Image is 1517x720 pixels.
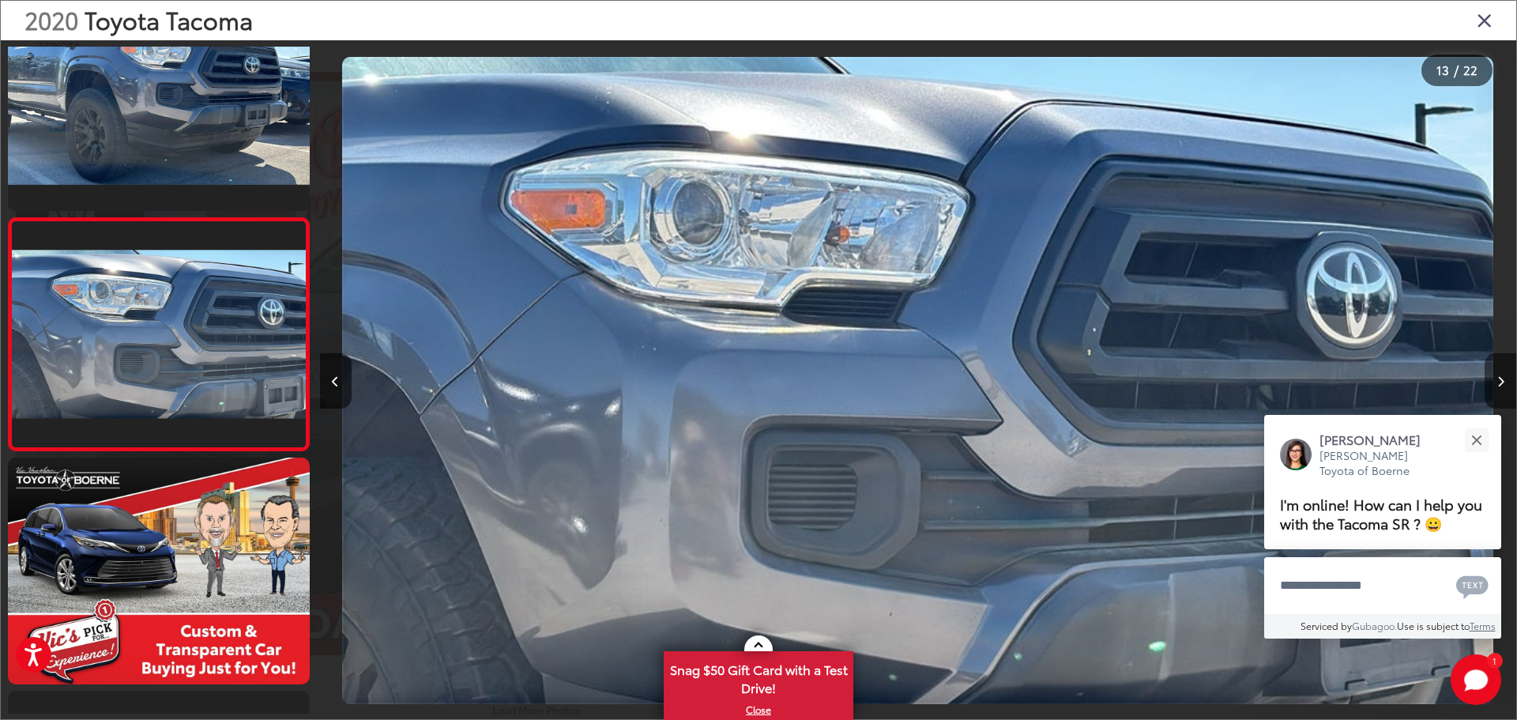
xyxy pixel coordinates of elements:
button: Next image [1485,353,1516,409]
img: 2020 Toyota Tacoma SR [5,456,312,687]
span: Toyota Tacoma [85,2,253,36]
span: 1 [1493,657,1496,664]
a: Gubagoo. [1352,619,1397,632]
a: Terms [1470,619,1496,632]
svg: Start Chat [1451,654,1501,705]
i: Close gallery [1477,9,1493,30]
span: Snag $50 Gift Card with a Test Drive! [665,653,852,701]
span: Use is subject to [1397,619,1470,632]
img: 2020 Toyota Tacoma SR [342,57,1494,705]
button: Toggle Chat Window [1451,654,1501,705]
button: Chat with SMS [1451,567,1493,603]
span: 22 [1463,61,1477,78]
span: I'm online! How can I help you with the Tacoma SR ? 😀 [1280,493,1482,533]
svg: Text [1456,574,1489,599]
span: / [1452,65,1460,76]
img: 2020 Toyota Tacoma SR [9,251,308,419]
textarea: Type your message [1264,557,1501,614]
div: Close[PERSON_NAME][PERSON_NAME] Toyota of BoerneI'm online! How can I help you with the Tacoma SR... [1264,415,1501,639]
button: Previous image [320,353,352,409]
div: 2020 Toyota Tacoma SR 12 [319,57,1515,705]
p: [PERSON_NAME] Toyota of Boerne [1319,448,1436,479]
span: Serviced by [1301,619,1352,632]
span: 2020 [24,2,78,36]
p: [PERSON_NAME] [1319,431,1436,448]
button: Close [1459,423,1493,457]
img: 2020 Toyota Tacoma SR [5,12,312,185]
span: 13 [1436,61,1449,78]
